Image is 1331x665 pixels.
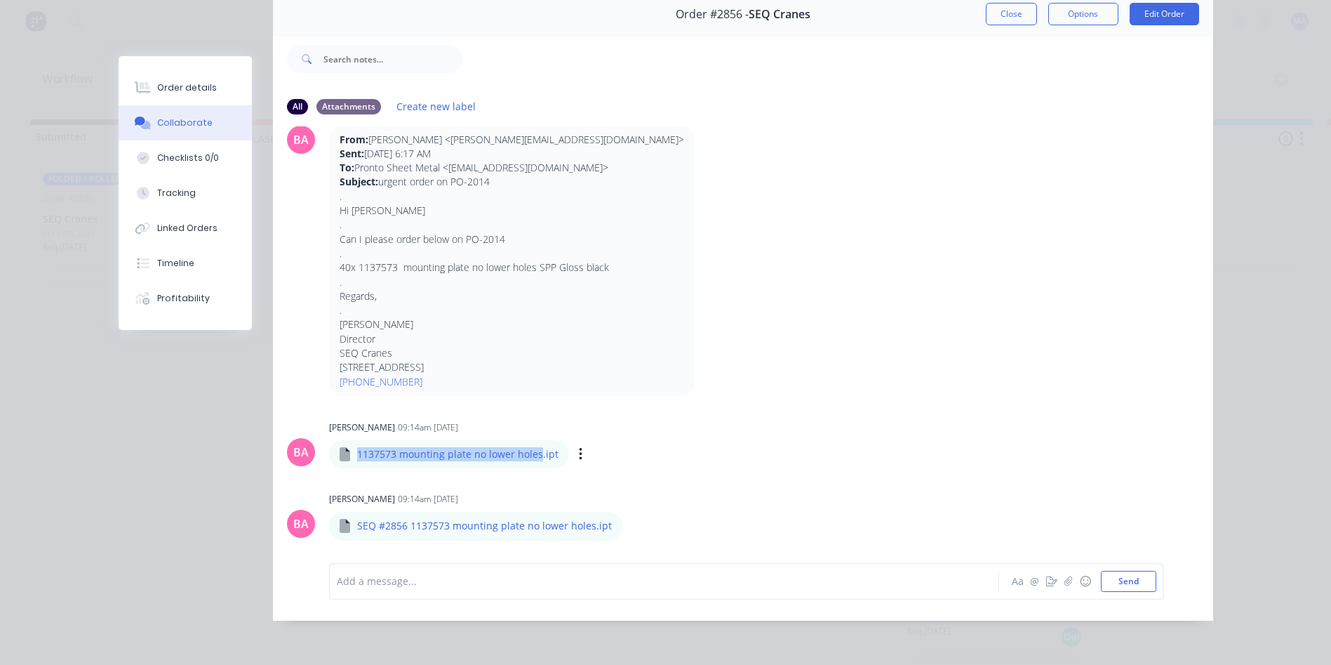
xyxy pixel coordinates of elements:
strong: Sent: [340,147,364,160]
button: Timeline [119,246,252,281]
div: Attachments [316,99,381,114]
div: 09:14am [DATE] [398,421,458,434]
div: BA [293,131,309,148]
p: . [340,218,684,232]
p: Hi [PERSON_NAME] [340,204,684,218]
button: Send [1101,571,1156,592]
button: Checklists 0/0 [119,140,252,176]
div: All [287,99,308,114]
button: Order details [119,70,252,105]
button: Close [986,3,1037,25]
div: [PERSON_NAME] [329,421,395,434]
strong: To: [340,161,354,174]
div: BA [293,444,309,461]
button: Create new label [389,97,483,116]
a: [PHONE_NUMBER] [340,375,422,388]
button: Edit Order [1130,3,1199,25]
button: Linked Orders [119,211,252,246]
div: Order details [157,81,217,94]
input: Search notes... [323,45,462,73]
div: Linked Orders [157,222,218,235]
button: ☺ [1077,573,1094,590]
p: SEQ Cranes [STREET_ADDRESS] [340,346,684,375]
p: 40x 1137573 mounting plate no lower holes SPP Gloss black [340,261,684,275]
button: Profitability [119,281,252,316]
div: [PERSON_NAME] [329,493,395,506]
p: SEQ #2856 1137573 mounting plate no lower holes.ipt [357,519,612,533]
button: Options [1048,3,1118,25]
button: Aa [1010,573,1026,590]
p: Can I please order below on PO-2014 [340,232,684,246]
p: Director [340,332,684,346]
p: 1137573 mounting plate no lower holes.ipt [357,447,559,461]
div: Profitability [157,292,210,305]
p: [PERSON_NAME] [340,317,684,331]
div: Timeline [157,257,194,270]
p: Regards, [340,289,684,303]
div: 09:14am [DATE] [398,493,458,506]
div: Tracking [157,187,196,199]
button: @ [1026,573,1043,590]
div: BA [293,515,309,532]
button: Collaborate [119,105,252,140]
p: . [340,275,684,289]
div: Checklists 0/0 [157,152,219,164]
p: . [340,190,684,204]
p: [PERSON_NAME] <[PERSON_NAME][EMAIL_ADDRESS][DOMAIN_NAME]> [DATE] 6:17 AM Pronto Sheet Metal <[EMA... [340,133,684,190]
span: Order #2856 - [676,8,749,21]
button: Tracking [119,176,252,211]
span: SEQ Cranes [749,8,810,21]
p: . [340,246,684,261]
p: . [340,303,684,317]
strong: Subject: [340,175,378,188]
div: Collaborate [157,117,213,129]
strong: From: [340,133,368,146]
